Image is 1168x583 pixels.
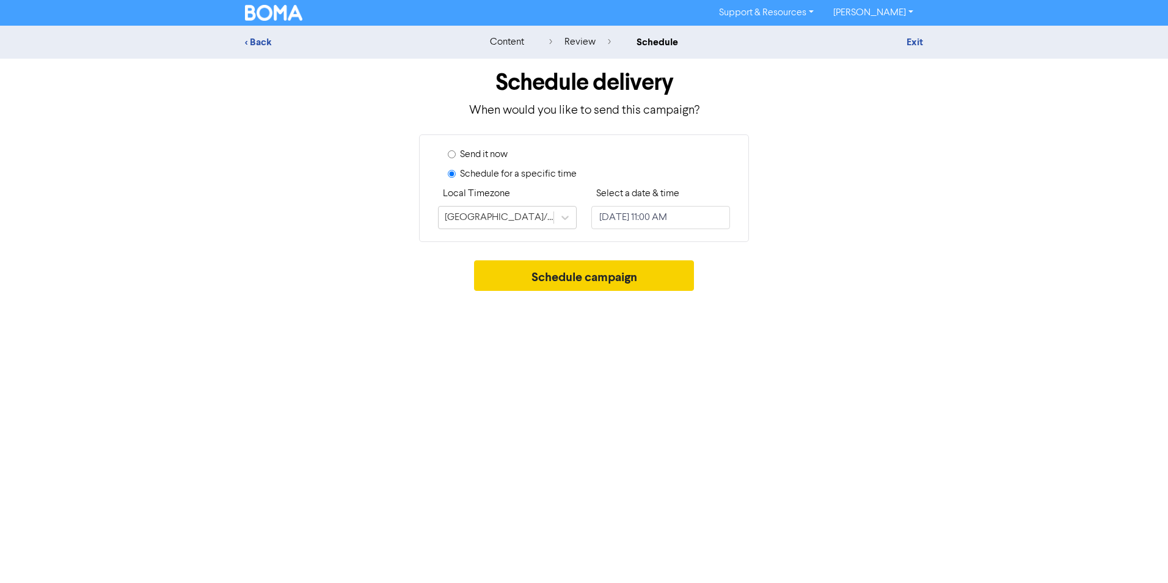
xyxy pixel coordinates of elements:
img: BOMA Logo [245,5,302,21]
label: Schedule for a specific time [460,167,577,182]
div: review [549,35,611,50]
input: Click to select a date [591,206,730,229]
label: Local Timezone [443,186,510,201]
div: content [490,35,524,50]
a: [PERSON_NAME] [823,3,923,23]
button: Schedule campaign [474,260,695,291]
iframe: Chat Widget [1107,524,1168,583]
div: schedule [637,35,678,50]
label: Select a date & time [596,186,679,201]
h1: Schedule delivery [245,68,923,97]
div: [GEOGRAPHIC_DATA]/[GEOGRAPHIC_DATA] [445,210,555,225]
p: When would you like to send this campaign? [245,101,923,120]
div: < Back [245,35,459,50]
a: Exit [907,36,923,48]
label: Send it now [460,147,508,162]
a: Support & Resources [709,3,823,23]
